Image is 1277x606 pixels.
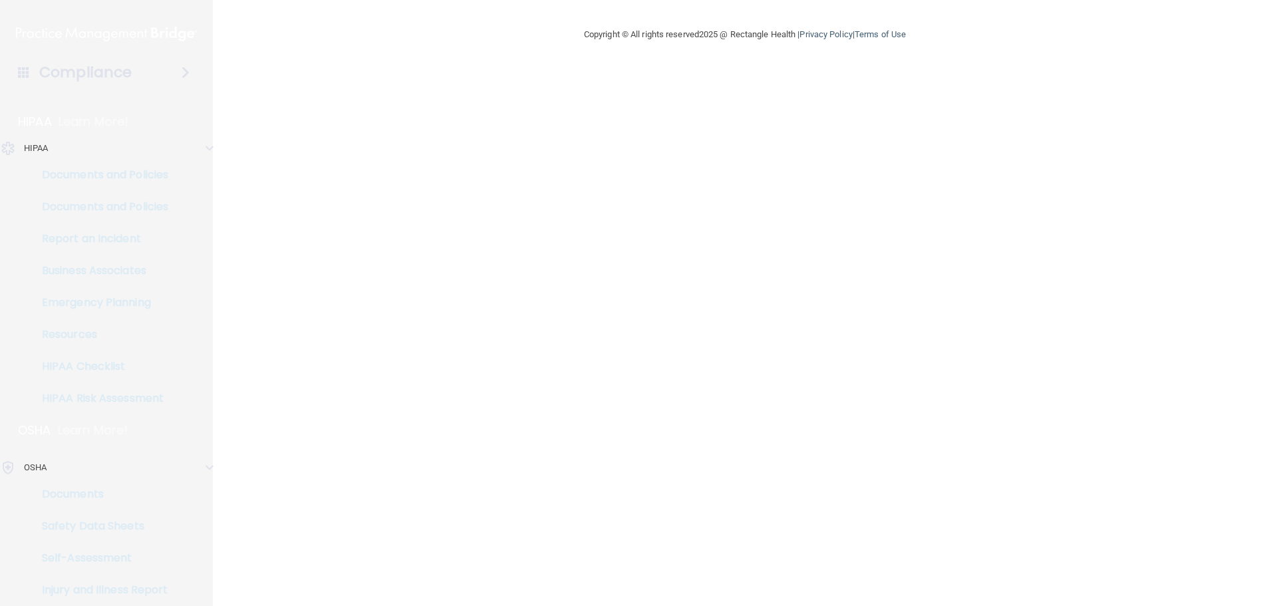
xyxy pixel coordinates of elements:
p: HIPAA [18,114,52,130]
p: Safety Data Sheets [9,520,190,533]
div: Copyright © All rights reserved 2025 @ Rectangle Health | | [502,13,988,56]
p: Self-Assessment [9,551,190,565]
p: Business Associates [9,264,190,277]
p: HIPAA [24,140,49,156]
h4: Compliance [39,63,132,82]
p: Learn More! [59,114,129,130]
p: Documents [9,488,190,501]
p: Emergency Planning [9,296,190,309]
p: HIPAA Checklist [9,360,190,373]
p: HIPAA Risk Assessment [9,392,190,405]
p: Documents and Policies [9,168,190,182]
p: Learn More! [58,422,128,438]
p: OSHA [24,460,47,476]
img: PMB logo [16,21,197,47]
p: Report an Incident [9,232,190,245]
p: Injury and Illness Report [9,583,190,597]
p: OSHA [18,422,51,438]
a: Terms of Use [855,29,906,39]
a: Privacy Policy [799,29,852,39]
p: Documents and Policies [9,200,190,214]
p: Resources [9,328,190,341]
